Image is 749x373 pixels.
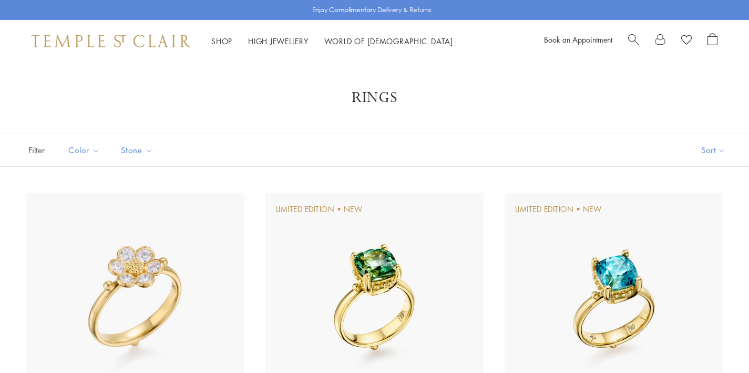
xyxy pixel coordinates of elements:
[544,34,612,45] a: Book an Appointment
[681,33,692,49] a: View Wishlist
[707,33,717,49] a: Open Shopping Bag
[60,138,108,162] button: Color
[116,144,161,157] span: Stone
[42,88,707,107] h1: Rings
[211,35,453,48] nav: Main navigation
[678,134,749,166] button: Show sort by
[276,204,363,215] div: Limited Edition • New
[63,144,108,157] span: Color
[515,204,602,215] div: Limited Edition • New
[32,35,190,47] img: Temple St. Clair
[211,36,232,46] a: ShopShop
[628,33,639,49] a: Search
[248,36,309,46] a: High JewelleryHigh Jewellery
[324,36,453,46] a: World of [DEMOGRAPHIC_DATA]World of [DEMOGRAPHIC_DATA]
[312,5,432,15] p: Enjoy Complimentary Delivery & Returns
[696,324,738,362] iframe: Gorgias live chat messenger
[113,138,161,162] button: Stone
